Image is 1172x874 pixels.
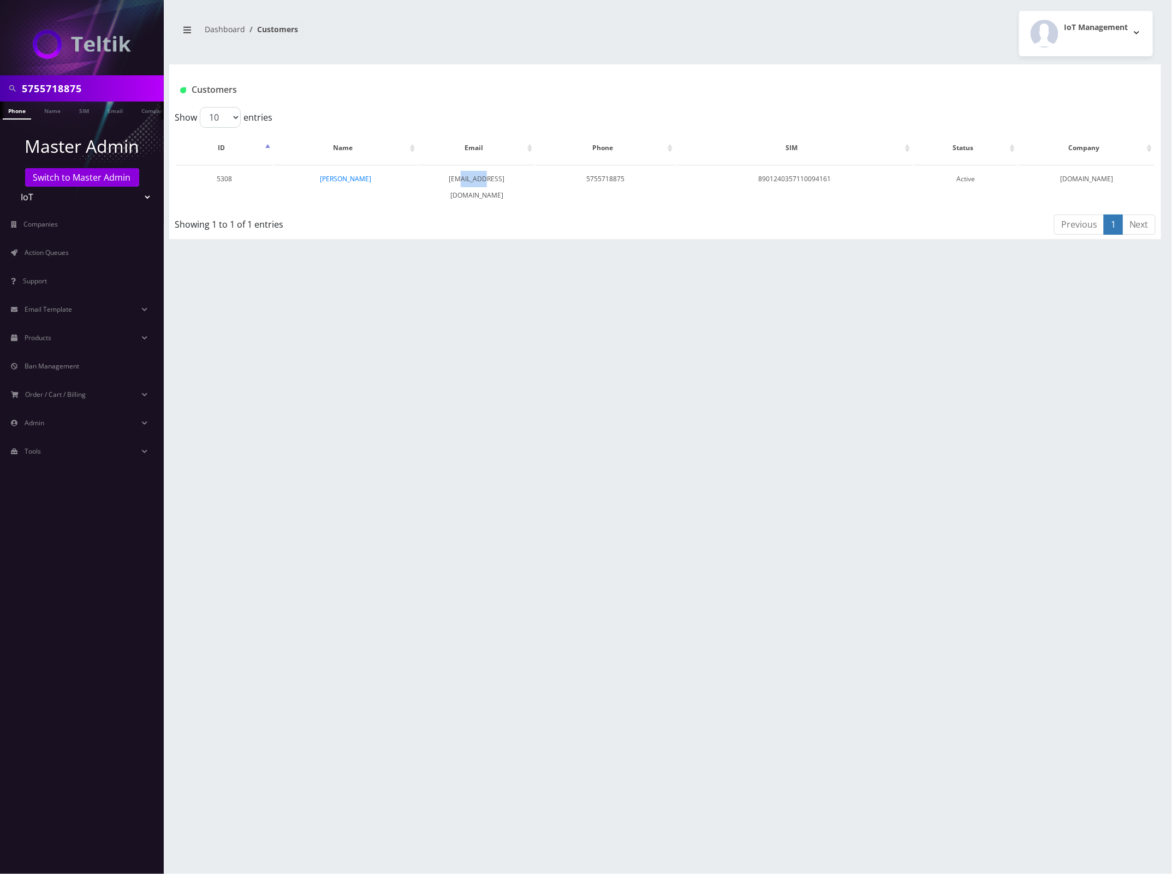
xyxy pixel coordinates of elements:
[200,107,241,128] select: Showentries
[176,165,273,209] td: 5308
[1054,215,1104,235] a: Previous
[176,132,273,164] th: ID: activate to sort column descending
[419,132,535,164] th: Email: activate to sort column ascending
[175,107,272,128] label: Show entries
[180,85,986,95] h1: Customers
[205,24,245,34] a: Dashboard
[245,23,298,35] li: Customers
[25,248,69,257] span: Action Queues
[102,102,128,118] a: Email
[1064,23,1128,32] h2: IoT Management
[3,102,31,120] a: Phone
[25,418,44,427] span: Admin
[676,132,913,164] th: SIM: activate to sort column ascending
[177,18,657,49] nav: breadcrumb
[676,165,913,209] td: 8901240357110094161
[536,165,675,209] td: 5755718875
[320,174,371,183] a: [PERSON_NAME]
[536,132,675,164] th: Phone: activate to sort column ascending
[1019,11,1153,56] button: IoT Management
[39,102,66,118] a: Name
[22,78,161,99] input: Search in Company
[25,333,51,342] span: Products
[25,168,139,187] a: Switch to Master Admin
[26,390,86,399] span: Order / Cart / Billing
[136,102,172,118] a: Company
[23,276,47,286] span: Support
[914,165,1018,209] td: Active
[914,132,1018,164] th: Status: activate to sort column ascending
[1104,215,1123,235] a: 1
[1019,165,1155,209] td: [DOMAIN_NAME]
[74,102,94,118] a: SIM
[1122,215,1156,235] a: Next
[175,213,575,231] div: Showing 1 to 1 of 1 entries
[419,165,535,209] td: [EMAIL_ADDRESS][DOMAIN_NAME]
[25,305,72,314] span: Email Template
[33,29,131,59] img: IoT
[1019,132,1155,164] th: Company: activate to sort column ascending
[274,132,418,164] th: Name: activate to sort column ascending
[24,219,58,229] span: Companies
[25,361,79,371] span: Ban Management
[25,447,41,456] span: Tools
